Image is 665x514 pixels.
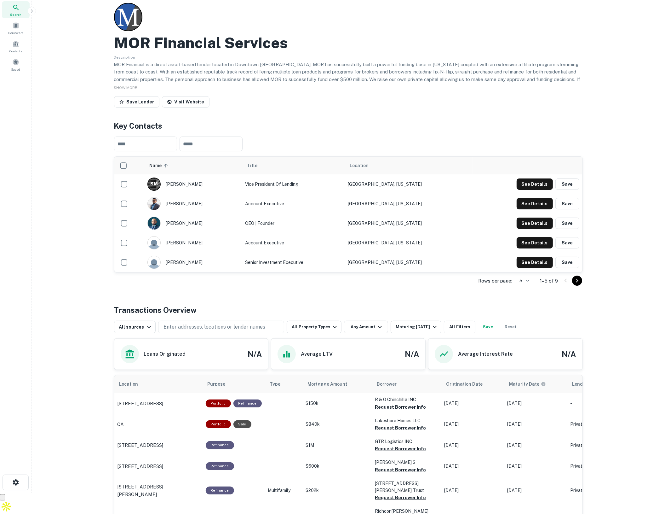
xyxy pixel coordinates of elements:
div: Sale [233,420,251,428]
p: MOR Financial is a direct asset-based lender located in Downtown [GEOGRAPHIC_DATA]. MOR has succe... [114,61,583,91]
div: All sources [119,323,153,331]
h4: N/A [562,348,576,360]
span: Contacts [9,49,22,54]
td: Senior Investment Executive [242,253,345,272]
p: [DATE] [444,463,501,470]
div: This is a portfolio loan with 4 properties [206,400,231,407]
button: All sources [114,321,156,333]
p: Private Money [570,463,621,470]
span: Type [270,380,281,388]
td: Vice President of Lending [242,174,345,194]
span: Name [149,162,170,169]
span: Maturity dates displayed may be estimated. Please contact the lender for the most accurate maturi... [509,381,554,388]
span: Origination Date [446,380,491,388]
span: Search [10,12,21,17]
p: $1M [306,442,369,449]
p: $150k [306,400,369,407]
div: Chat Widget [633,464,665,494]
p: [DATE] [507,442,564,449]
a: [STREET_ADDRESS] [118,463,199,470]
span: Purpose [208,380,234,388]
h6: Maturity Date [509,381,540,388]
span: Borrower [377,380,397,388]
button: See Details [517,237,553,248]
span: Borrowers [8,30,23,35]
p: Private Money [570,421,621,428]
button: Save [555,198,579,209]
a: [STREET_ADDRESS][PERSON_NAME] [118,483,199,498]
p: $840k [306,421,369,428]
p: [DATE] [507,421,564,428]
p: Rows per page: [479,277,513,285]
td: [GEOGRAPHIC_DATA], [US_STATE] [345,174,473,194]
th: Borrower [372,375,441,393]
button: Save [555,218,579,229]
button: Any Amount [344,321,388,333]
p: $202k [306,487,369,494]
div: [PERSON_NAME] [147,178,239,191]
div: [PERSON_NAME] [147,256,239,269]
p: [DATE] [444,421,501,428]
h6: Average Interest Rate [458,350,513,358]
img: 9c8pery4andzj6ohjkjp54ma2 [148,256,160,269]
p: 1–5 of 9 [540,277,558,285]
p: R & O Chinchilla INC [375,396,438,403]
div: [PERSON_NAME] [147,217,239,230]
div: Saved [2,56,30,73]
td: [GEOGRAPHIC_DATA], [US_STATE] [345,233,473,253]
th: Mortgage Amount [303,375,372,393]
th: Type [265,375,303,393]
button: Save Lender [114,96,159,108]
p: [DATE] [507,487,564,494]
button: All Filters [444,321,475,333]
span: Mortgage Amount [308,380,356,388]
th: Maturity dates displayed may be estimated. Please contact the lender for the most accurate maturi... [504,375,567,393]
button: See Details [517,257,553,268]
p: Multifamily [268,487,300,494]
p: [STREET_ADDRESS] [118,400,163,407]
div: This loan purpose was for refinancing [206,462,234,470]
div: 5 [515,276,530,285]
button: See Details [517,198,553,209]
p: [STREET_ADDRESS][PERSON_NAME] Trust [375,480,438,494]
td: [GEOGRAPHIC_DATA], [US_STATE] [345,253,473,272]
p: [DATE] [507,463,564,470]
span: Title [247,162,266,169]
h2: MOR Financial Services [114,34,288,52]
th: Location [114,375,203,393]
button: Maturing [DATE] [391,321,441,333]
p: [DATE] [444,442,501,449]
h4: Key Contacts [114,120,583,131]
p: [PERSON_NAME] S [375,459,438,466]
a: Borrowers [2,20,30,37]
button: Request Borrower Info [375,466,426,474]
h6: Loans Originated [144,350,186,358]
p: Private Money [570,442,621,449]
div: This loan purpose was for refinancing [206,441,234,449]
span: Description [114,55,135,60]
span: SHOW MORE [114,85,137,90]
a: [STREET_ADDRESS] [118,400,199,407]
p: CA [118,421,124,428]
button: Request Borrower Info [375,424,426,432]
h4: Transactions Overview [114,304,197,316]
button: Save [555,257,579,268]
th: Lender Type [567,375,624,393]
div: Maturing [DATE] [396,323,439,331]
a: Visit Website [162,96,209,108]
button: Request Borrower Info [375,403,426,411]
div: [PERSON_NAME] [147,197,239,210]
a: Search [2,1,30,18]
h4: N/A [405,348,419,360]
p: $600k [306,463,369,470]
button: See Details [517,178,553,190]
p: GTR Logistics INC [375,438,438,445]
div: This loan purpose was for refinancing [206,487,234,494]
button: Reset [501,321,521,333]
div: Maturity dates displayed may be estimated. Please contact the lender for the most accurate maturi... [509,381,546,388]
img: 1579884577468 [148,197,160,210]
a: CA [118,421,199,428]
div: Contacts [2,38,30,55]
